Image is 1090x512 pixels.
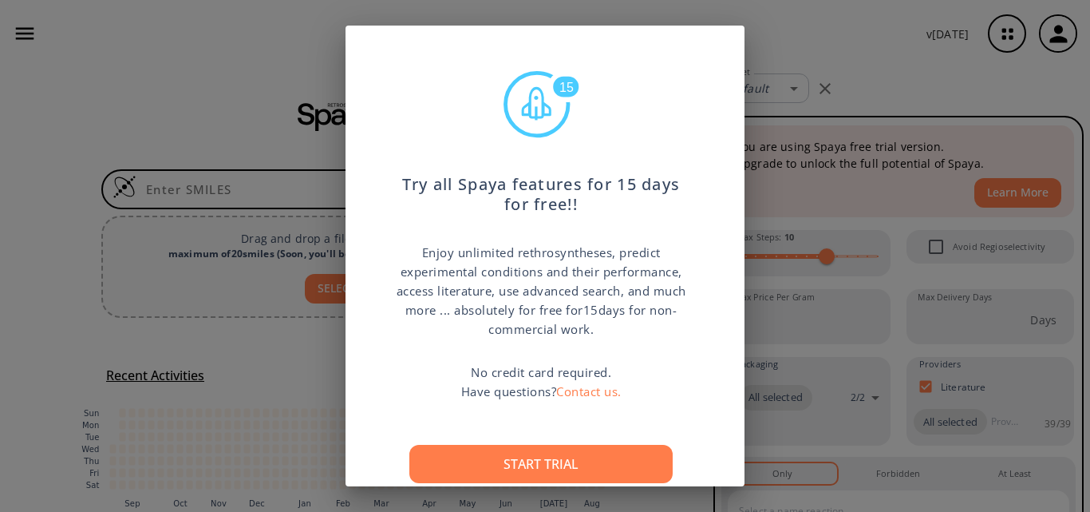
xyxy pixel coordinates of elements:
p: Enjoy unlimited rethrosyntheses, predict experimental conditions and their performance, access li... [393,243,689,339]
p: No credit card required. Have questions? [461,363,622,401]
text: 15 [559,81,574,94]
p: Try all Spaya features for 15 days for free!! [393,159,689,215]
button: Start trial [409,445,673,483]
a: Contact us. [556,383,622,399]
